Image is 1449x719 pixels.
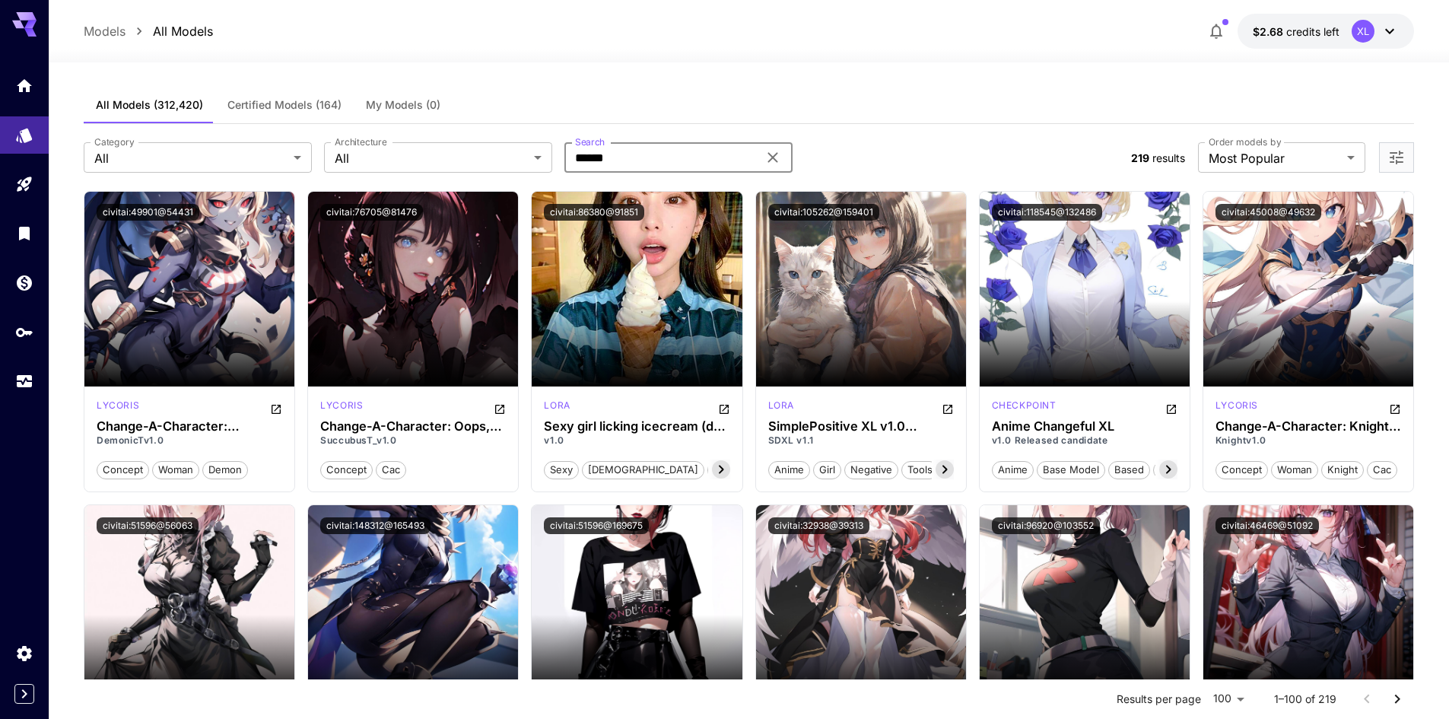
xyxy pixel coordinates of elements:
button: girl [813,460,841,479]
h3: Change-A-Character: Demonify Your Waifu! [97,419,282,434]
label: Search [575,135,605,148]
p: v1.0 [544,434,729,447]
span: styles [1154,463,1193,478]
p: Knightv1.0 [1215,434,1401,447]
button: civitai:49901@54431 [97,204,199,221]
button: civitai:45008@49632 [1215,204,1321,221]
button: woman [152,460,199,479]
h3: SimplePositive XL v1.0 (slightly enahnce image quality and hand correction with minimal style cha... [768,419,954,434]
span: sexy [545,463,578,478]
button: civitai:51596@169675 [544,517,649,534]
span: All [335,149,528,167]
span: concept [97,463,148,478]
button: concept [1215,460,1268,479]
p: Results per page [1117,692,1201,707]
div: Settings [15,644,33,663]
div: Usage [15,372,33,391]
span: base model [1037,463,1104,478]
button: civitai:46469@51092 [1215,517,1319,534]
button: Open in CivitAI [718,399,730,417]
button: tools [901,460,939,479]
div: Wallet [15,273,33,292]
p: DemonicTv1.0 [97,434,282,447]
a: All Models [153,22,213,40]
span: Most Popular [1209,149,1341,167]
p: 1–100 of 219 [1274,692,1336,707]
span: My Models (0) [366,98,440,112]
nav: breadcrumb [84,22,213,40]
p: lycoris [1215,399,1258,412]
span: concept [1216,463,1267,478]
span: demon [203,463,247,478]
button: Go to next page [1382,684,1412,714]
label: Order models by [1209,135,1281,148]
button: anime [768,460,810,479]
button: base model [1037,460,1105,479]
div: SD 1.5 [1215,399,1258,417]
button: Open more filters [1387,148,1406,167]
p: SuccubusT_v1.0 [320,434,506,447]
p: lycoris [320,399,363,412]
button: cac [376,460,406,479]
button: cac [1367,460,1397,479]
span: anime [993,463,1033,478]
button: styles [1153,460,1193,479]
button: civitai:76705@81476 [320,204,423,221]
span: $2.68 [1253,25,1286,38]
label: Architecture [335,135,386,148]
button: anime [992,460,1034,479]
span: negative [845,463,898,478]
span: All Models (312,420) [96,98,203,112]
div: Playground [15,175,33,194]
p: SDXL v1.1 [768,434,954,447]
button: concept [320,460,373,479]
span: 219 [1131,151,1149,164]
button: civitai:32938@39313 [768,517,869,534]
div: SDXL 1.0 [992,399,1057,417]
button: $2.68438XL [1238,14,1414,49]
button: [DEMOGRAPHIC_DATA] [582,460,704,479]
p: lora [544,399,570,412]
button: civitai:86380@91851 [544,204,644,221]
div: SD 1.5 [97,399,139,417]
p: lora [768,399,794,412]
div: 100 [1207,688,1250,710]
button: negative [844,460,898,479]
p: v1.0 Released candidate [992,434,1177,447]
button: civitai:96920@103552 [992,517,1100,534]
button: Open in CivitAI [1389,399,1401,417]
span: cac [1368,463,1397,478]
div: Library [15,224,33,243]
div: API Keys [15,323,33,342]
button: Open in CivitAI [494,399,506,417]
button: civitai:105262@159401 [768,204,879,221]
button: woman [1271,460,1318,479]
button: concept [97,460,149,479]
span: anime [769,463,809,478]
button: based [1108,460,1150,479]
button: Expand sidebar [14,684,34,704]
div: Home [15,76,33,95]
button: Open in CivitAI [270,399,282,417]
a: Models [84,22,126,40]
h3: Sexy girl licking icecream (doll changeable) [544,419,729,434]
h3: Change-A-Character: Oops, Your Waifu Became a Succubus! [320,419,506,434]
h3: Change-A-Character: Knight-ify Your Waifu! [1215,419,1401,434]
button: civitai:51596@56063 [97,517,199,534]
span: based [1109,463,1149,478]
div: SD 1.5 [544,399,570,417]
button: sexy [544,460,579,479]
span: Certified Models (164) [227,98,342,112]
span: woman [1272,463,1317,478]
label: Category [94,135,135,148]
span: All [94,149,288,167]
div: $2.68438 [1253,24,1339,40]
